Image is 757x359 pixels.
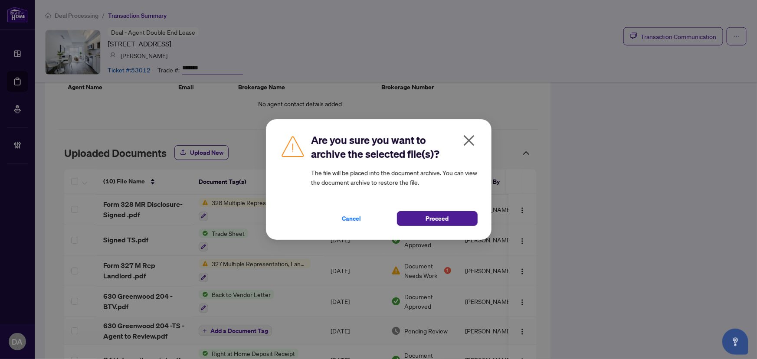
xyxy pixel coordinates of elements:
[722,329,748,355] button: Open asap
[397,211,478,226] button: Proceed
[342,212,361,225] span: Cancel
[311,133,478,161] h2: Are you sure you want to archive the selected file(s)?
[311,211,392,226] button: Cancel
[426,212,449,225] span: Proceed
[280,133,306,159] img: Caution Icon
[311,168,478,187] article: The file will be placed into the document archive. You can view the document archive to restore t...
[462,134,476,147] span: close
